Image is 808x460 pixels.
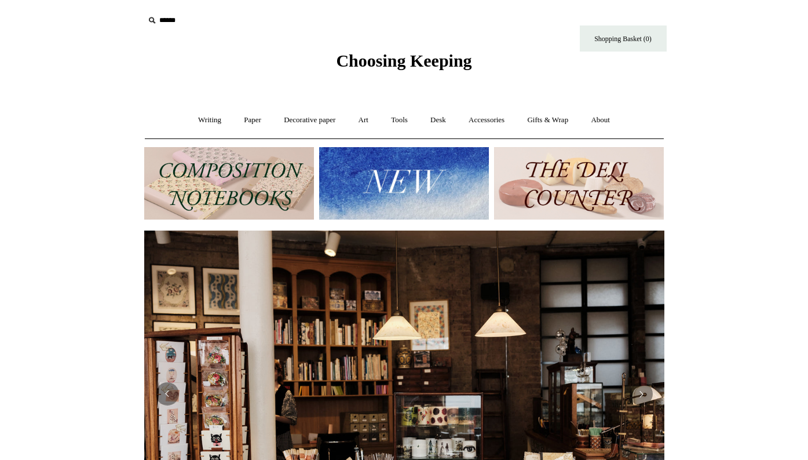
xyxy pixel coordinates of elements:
[494,147,664,220] img: The Deli Counter
[630,382,653,406] button: Next
[144,147,314,220] img: 202302 Composition ledgers.jpg__PID:69722ee6-fa44-49dd-a067-31375e5d54ec
[517,105,579,136] a: Gifts & Wrap
[273,105,346,136] a: Decorative paper
[233,105,272,136] a: Paper
[420,105,456,136] a: Desk
[381,105,418,136] a: Tools
[458,105,515,136] a: Accessories
[580,25,667,52] a: Shopping Basket (0)
[336,51,471,70] span: Choosing Keeping
[336,60,471,68] a: Choosing Keeping
[348,105,379,136] a: Art
[188,105,232,136] a: Writing
[319,147,489,220] img: New.jpg__PID:f73bdf93-380a-4a35-bcfe-7823039498e1
[580,105,620,136] a: About
[156,382,179,406] button: Previous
